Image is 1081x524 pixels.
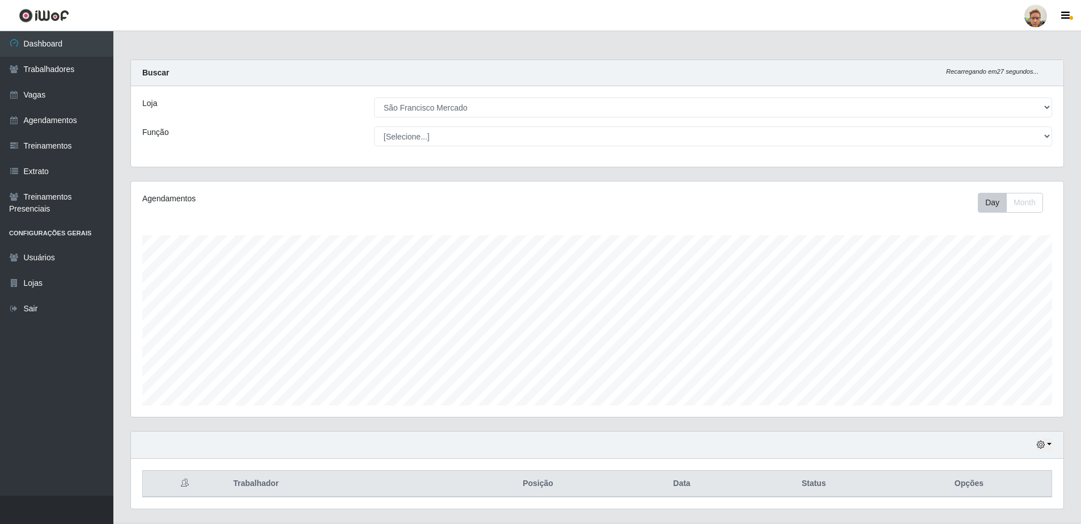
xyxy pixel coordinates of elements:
[978,193,1043,213] div: First group
[978,193,1007,213] button: Day
[142,126,169,138] label: Função
[1006,193,1043,213] button: Month
[142,193,511,205] div: Agendamentos
[19,9,69,23] img: CoreUI Logo
[142,68,169,77] strong: Buscar
[142,98,157,109] label: Loja
[978,193,1052,213] div: Toolbar with button groups
[226,471,453,497] th: Trabalhador
[887,471,1052,497] th: Opções
[453,471,623,497] th: Posição
[946,68,1038,75] i: Recarregando em 27 segundos...
[622,471,741,497] th: Data
[741,471,887,497] th: Status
